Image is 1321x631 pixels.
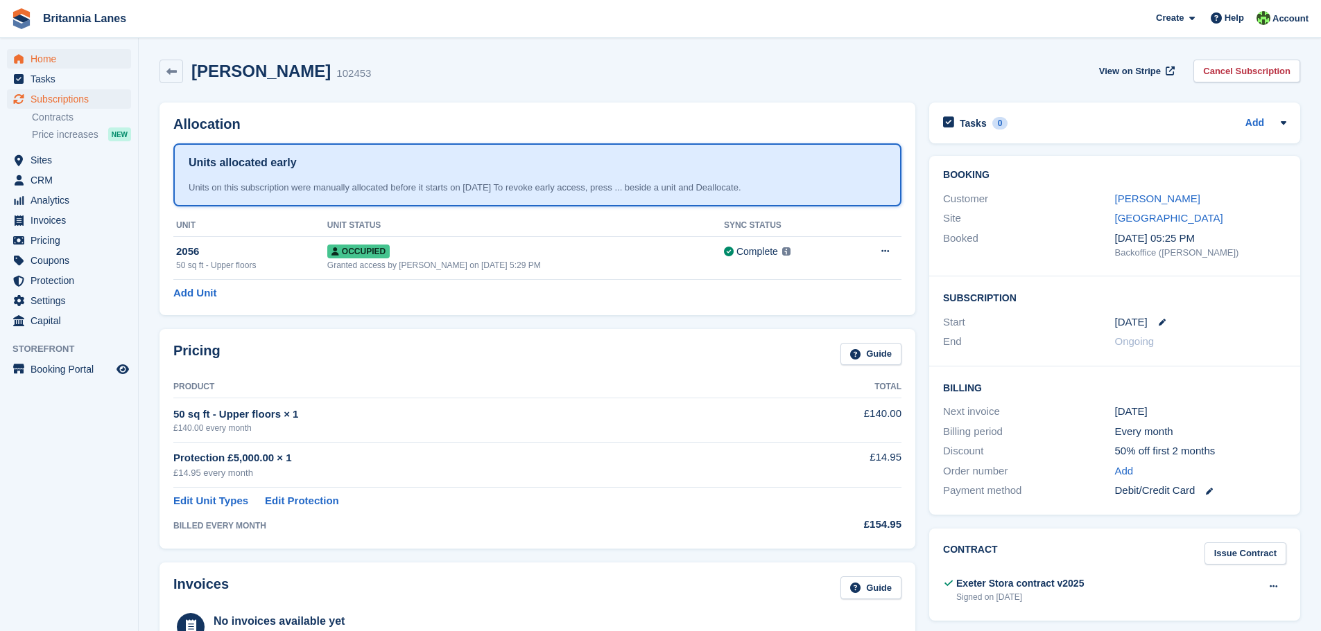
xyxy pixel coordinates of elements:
span: Invoices [31,211,114,230]
span: Capital [31,311,114,330]
a: menu [7,150,131,170]
th: Unit Status [327,215,724,237]
h2: Allocation [173,116,901,132]
a: Price increases NEW [32,127,131,142]
a: Issue Contract [1205,542,1286,565]
h2: [PERSON_NAME] [191,62,331,80]
a: Guide [840,576,901,599]
a: menu [7,311,131,330]
img: stora-icon-8386f47178a22dfd0bd8f6a31ec36ba5ce8667c1dd55bd0f319d3a0aa187defe.svg [11,8,32,29]
div: Signed on [DATE] [956,591,1084,603]
div: £140.00 every month [173,422,767,434]
th: Product [173,376,767,398]
a: [GEOGRAPHIC_DATA] [1115,212,1223,224]
div: Granted access by [PERSON_NAME] on [DATE] 5:29 PM [327,259,724,272]
div: Customer [943,191,1114,207]
a: Add Unit [173,285,216,301]
a: [PERSON_NAME] [1115,193,1200,204]
a: Edit Protection [265,493,339,509]
span: Settings [31,291,114,310]
span: Storefront [12,342,138,356]
div: Billing period [943,424,1114,440]
div: 2056 [176,244,327,260]
span: Subscriptions [31,89,114,109]
div: Protection £5,000.00 × 1 [173,450,767,466]
a: menu [7,231,131,250]
div: £14.95 every month [173,466,767,480]
a: menu [7,49,131,69]
a: Britannia Lanes [37,7,132,30]
div: £154.95 [767,517,901,533]
span: Occupied [327,245,390,258]
a: Cancel Subscription [1193,60,1300,82]
a: Guide [840,343,901,366]
h2: Subscription [943,290,1286,304]
span: Sites [31,150,114,170]
div: NEW [108,127,131,141]
div: Debit/Credit Card [1115,483,1286,499]
div: 50 sq ft - Upper floors [176,259,327,272]
td: £14.95 [767,442,901,487]
div: Every month [1115,424,1286,440]
span: Help [1225,11,1244,25]
div: Order number [943,463,1114,479]
a: menu [7,271,131,290]
a: menu [7,190,131,210]
a: Add [1245,116,1264,132]
div: Site [943,211,1114,226]
div: 50% off first 2 months [1115,443,1286,459]
h2: Booking [943,170,1286,181]
span: Ongoing [1115,335,1155,347]
h2: Contract [943,542,998,565]
div: Exeter Stora contract v2025 [956,576,1084,591]
span: Create [1156,11,1184,25]
div: [DATE] 05:25 PM [1115,231,1286,247]
a: menu [7,170,131,190]
td: £140.00 [767,398,901,442]
div: Next invoice [943,404,1114,420]
a: menu [7,69,131,89]
div: Payment method [943,483,1114,499]
a: menu [7,251,131,270]
span: Booking Portal [31,359,114,379]
a: Preview store [114,361,131,377]
span: Account [1272,12,1309,26]
h1: Units allocated early [189,154,297,171]
span: Price increases [32,128,98,141]
span: Tasks [31,69,114,89]
img: Robert Parr [1257,11,1270,25]
a: menu [7,291,131,310]
h2: Tasks [960,117,987,130]
a: View on Stripe [1094,60,1177,82]
span: Home [31,49,114,69]
div: Booked [943,231,1114,260]
span: CRM [31,170,114,190]
div: 102453 [336,66,371,82]
a: menu [7,89,131,109]
span: Pricing [31,231,114,250]
span: Analytics [31,190,114,210]
h2: Billing [943,380,1286,394]
div: Complete [736,245,778,259]
th: Total [767,376,901,398]
img: icon-info-grey-7440780725fd019a000dd9b08b2336e03edf1995a4989e88bcd33f0948082b44.svg [782,247,791,256]
div: [DATE] [1115,404,1286,420]
div: Backoffice ([PERSON_NAME]) [1115,246,1286,260]
div: End [943,334,1114,350]
a: Add [1115,463,1134,479]
div: Discount [943,443,1114,459]
th: Unit [173,215,327,237]
a: Contracts [32,111,131,124]
th: Sync Status [724,215,847,237]
div: BILLED EVERY MONTH [173,519,767,532]
time: 2025-09-03 00:00:00 UTC [1115,314,1148,330]
div: Units on this subscription were manually allocated before it starts on [DATE] To revoke early acc... [189,181,886,195]
a: menu [7,359,131,379]
span: Coupons [31,251,114,270]
span: View on Stripe [1099,64,1161,78]
h2: Invoices [173,576,229,599]
span: Protection [31,271,114,290]
div: No invoices available yet [214,613,399,630]
div: Start [943,314,1114,330]
a: Edit Unit Types [173,493,248,509]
